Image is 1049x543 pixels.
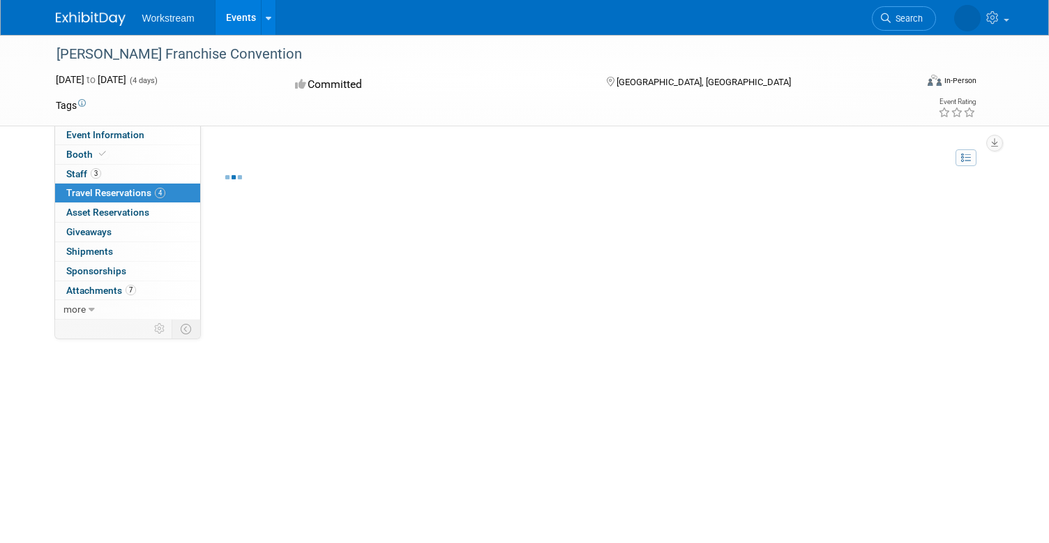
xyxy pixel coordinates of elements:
span: (4 days) [128,76,158,85]
span: Asset Reservations [66,207,149,218]
span: 7 [126,285,136,295]
span: more [63,304,86,315]
span: 4 [155,188,165,198]
div: Committed [291,73,584,97]
div: Event Rating [938,98,976,105]
td: Tags [56,98,86,112]
span: Staff [66,168,101,179]
span: [DATE] [DATE] [56,74,126,85]
span: Travel Reservations [66,187,165,198]
span: Attachments [66,285,136,296]
td: Personalize Event Tab Strip [148,320,172,338]
a: Shipments [55,242,200,261]
div: In-Person [944,75,976,86]
span: Sponsorships [66,265,126,276]
a: Asset Reservations [55,203,200,222]
a: Booth [55,145,200,164]
span: 3 [91,168,101,179]
a: Sponsorships [55,262,200,281]
a: more [55,300,200,319]
span: Workstream [142,13,195,24]
img: ExhibitDay [56,12,126,26]
a: Travel Reservations4 [55,184,200,202]
a: Staff3 [55,165,200,184]
a: Attachments7 [55,281,200,300]
a: Search [872,6,936,31]
td: Toggle Event Tabs [172,320,200,338]
i: Booth reservation complete [99,150,106,158]
span: Giveaways [66,226,112,237]
span: Event Information [66,129,144,140]
img: Format-Inperson.png [928,75,942,86]
span: Shipments [66,246,113,257]
a: Giveaways [55,223,200,241]
span: Booth [66,149,109,160]
div: Event Format [840,73,976,94]
a: Event Information [55,126,200,144]
span: [GEOGRAPHIC_DATA], [GEOGRAPHIC_DATA] [617,77,791,87]
div: [PERSON_NAME] Franchise Convention [52,42,898,67]
img: loading... [225,175,242,179]
img: Xavier Montalvo [954,5,981,31]
span: Search [891,13,923,24]
span: to [84,74,98,85]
